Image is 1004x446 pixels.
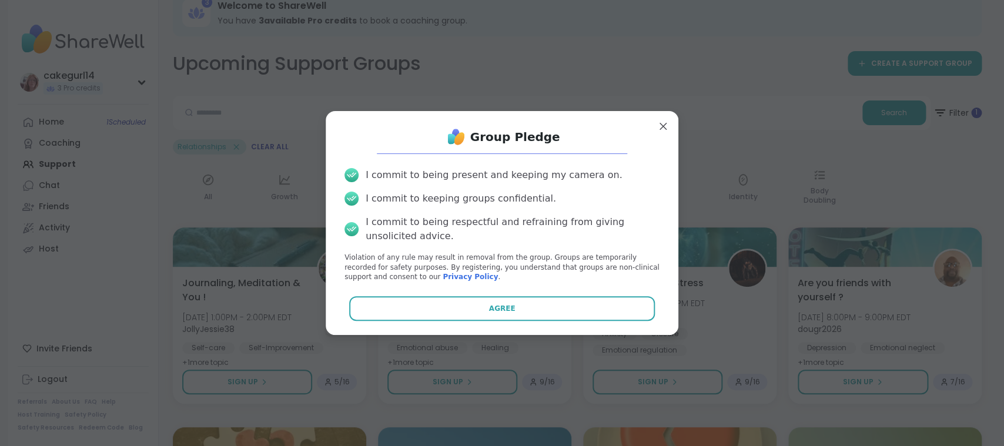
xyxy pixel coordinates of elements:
[344,253,660,282] p: Violation of any rule may result in removal from the group. Groups are temporarily recorded for s...
[443,273,498,281] a: Privacy Policy
[366,192,556,206] div: I commit to keeping groups confidential.
[366,168,622,182] div: I commit to being present and keeping my camera on.
[366,215,660,243] div: I commit to being respectful and refraining from giving unsolicited advice.
[444,125,468,149] img: ShareWell Logo
[489,303,516,314] span: Agree
[349,296,655,321] button: Agree
[470,129,560,145] h1: Group Pledge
